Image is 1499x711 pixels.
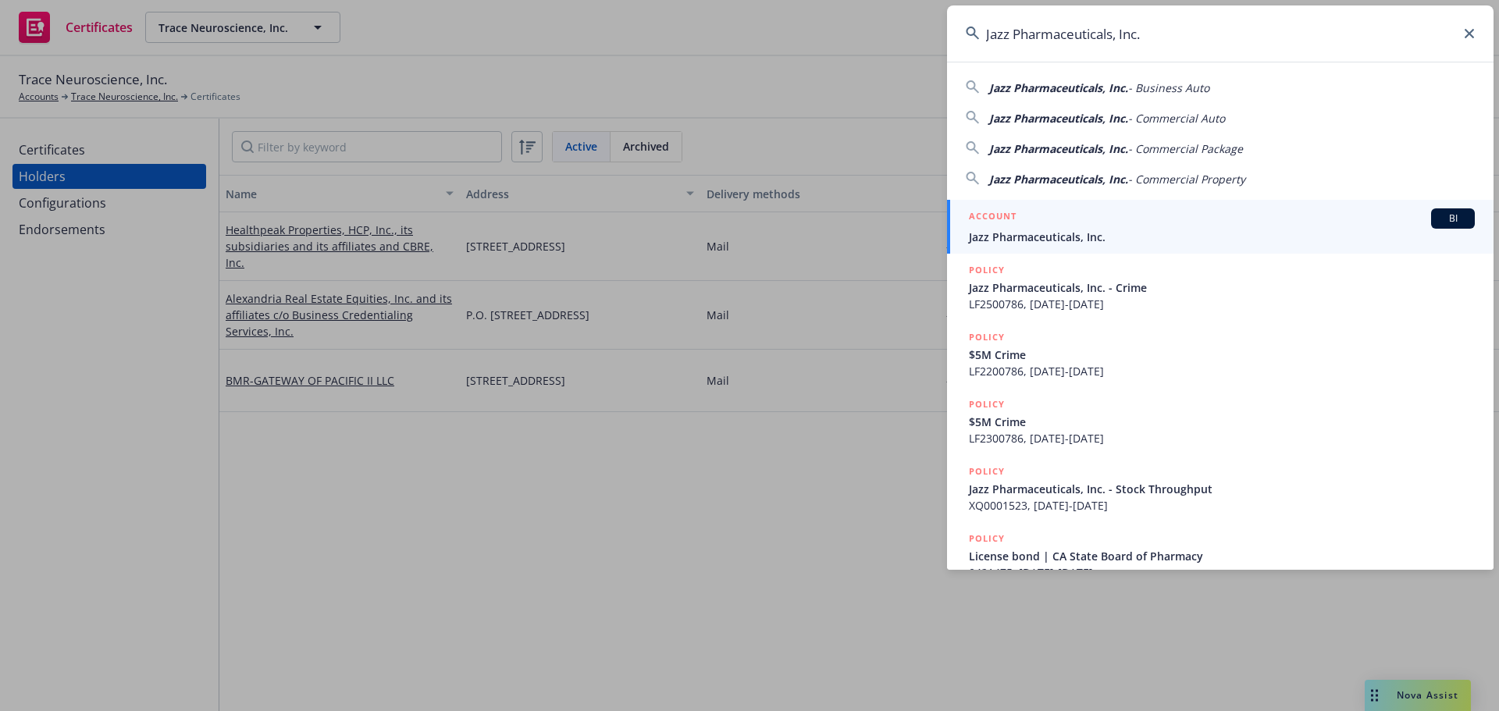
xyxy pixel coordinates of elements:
[969,548,1475,564] span: License bond | CA State Board of Pharmacy
[969,296,1475,312] span: LF2500786, [DATE]-[DATE]
[989,111,1128,126] span: Jazz Pharmaceuticals, Inc.
[969,564,1475,581] span: 0421475, [DATE]-[DATE]
[969,347,1475,363] span: $5M Crime
[969,329,1005,345] h5: POLICY
[1437,212,1469,226] span: BI
[947,200,1494,254] a: ACCOUNTBIJazz Pharmaceuticals, Inc.
[969,208,1017,227] h5: ACCOUNT
[969,414,1475,430] span: $5M Crime
[947,455,1494,522] a: POLICYJazz Pharmaceuticals, Inc. - Stock ThroughputXQ0001523, [DATE]-[DATE]
[969,481,1475,497] span: Jazz Pharmaceuticals, Inc. - Stock Throughput
[947,254,1494,321] a: POLICYJazz Pharmaceuticals, Inc. - CrimeLF2500786, [DATE]-[DATE]
[969,396,1005,412] h5: POLICY
[947,388,1494,455] a: POLICY$5M CrimeLF2300786, [DATE]-[DATE]
[1128,111,1225,126] span: - Commercial Auto
[1128,172,1245,187] span: - Commercial Property
[989,172,1128,187] span: Jazz Pharmaceuticals, Inc.
[969,262,1005,278] h5: POLICY
[947,321,1494,388] a: POLICY$5M CrimeLF2200786, [DATE]-[DATE]
[969,464,1005,479] h5: POLICY
[947,522,1494,589] a: POLICYLicense bond | CA State Board of Pharmacy0421475, [DATE]-[DATE]
[969,363,1475,379] span: LF2200786, [DATE]-[DATE]
[969,497,1475,514] span: XQ0001523, [DATE]-[DATE]
[1128,141,1243,156] span: - Commercial Package
[969,531,1005,546] h5: POLICY
[947,5,1494,62] input: Search...
[989,80,1128,95] span: Jazz Pharmaceuticals, Inc.
[1128,80,1209,95] span: - Business Auto
[989,141,1128,156] span: Jazz Pharmaceuticals, Inc.
[969,229,1475,245] span: Jazz Pharmaceuticals, Inc.
[969,430,1475,446] span: LF2300786, [DATE]-[DATE]
[969,279,1475,296] span: Jazz Pharmaceuticals, Inc. - Crime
